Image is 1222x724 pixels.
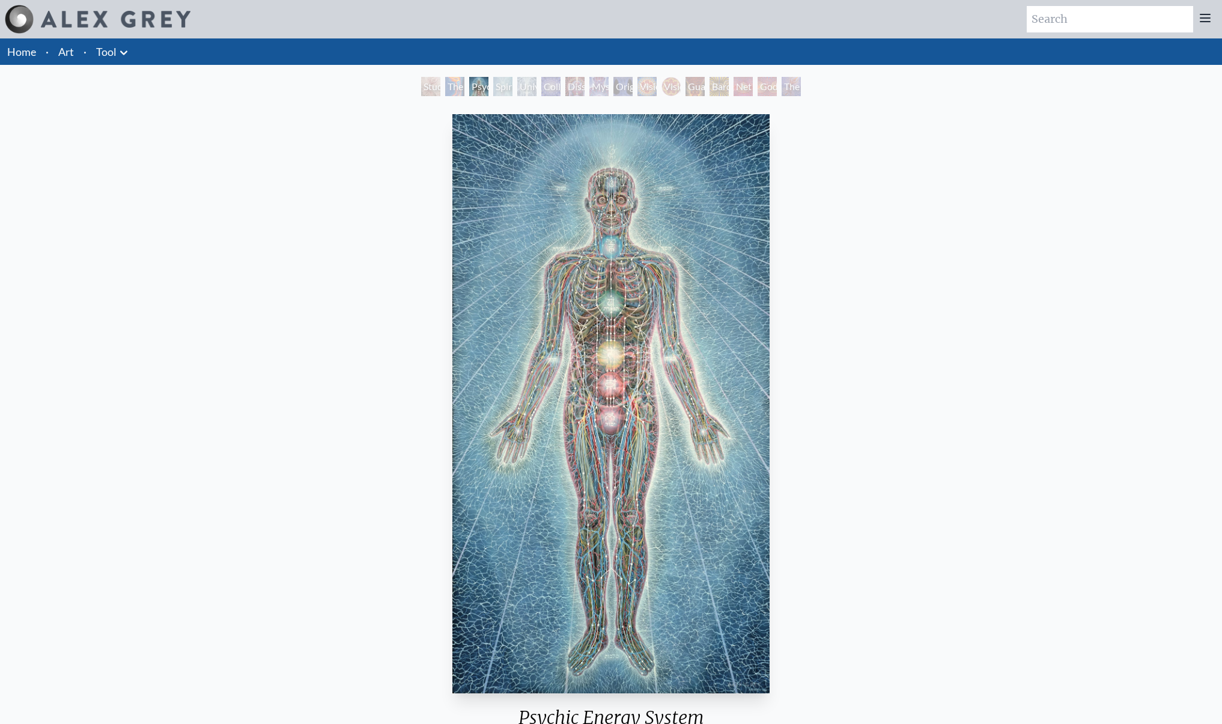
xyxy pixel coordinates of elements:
[517,77,537,96] div: Universal Mind Lattice
[710,77,729,96] div: Bardo Being
[493,77,512,96] div: Spiritual Energy System
[452,114,770,693] img: 14-Psychic-Energy-System-1980-Alex-Grey-watermarked.jpg
[613,77,633,96] div: Original Face
[637,77,657,96] div: Vision Crystal
[469,77,488,96] div: Psychic Energy System
[421,77,440,96] div: Study for the Great Turn
[1027,6,1193,32] input: Search
[734,77,753,96] div: Net of Being
[589,77,609,96] div: Mystic Eye
[565,77,585,96] div: Dissectional Art for Tool's Lateralus CD
[541,77,561,96] div: Collective Vision
[445,77,464,96] div: The Torch
[685,77,705,96] div: Guardian of Infinite Vision
[758,77,777,96] div: Godself
[41,38,53,65] li: ·
[58,43,74,60] a: Art
[661,77,681,96] div: Vision Crystal Tondo
[96,43,117,60] a: Tool
[79,38,91,65] li: ·
[7,45,36,58] a: Home
[782,77,801,96] div: The Great Turn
